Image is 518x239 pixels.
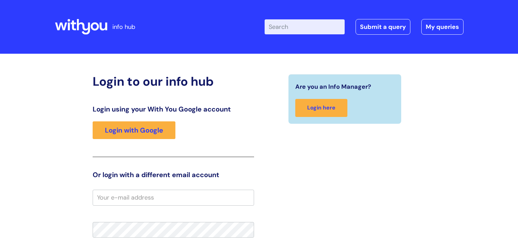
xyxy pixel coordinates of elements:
[93,171,254,179] h3: Or login with a different email account
[93,121,175,139] a: Login with Google
[295,81,371,92] span: Are you an Info Manager?
[93,190,254,205] input: Your e-mail address
[421,19,464,35] a: My queries
[265,19,345,34] input: Search
[295,99,347,117] a: Login here
[112,21,135,32] p: info hub
[93,74,254,89] h2: Login to our info hub
[93,105,254,113] h3: Login using your With You Google account
[356,19,410,35] a: Submit a query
